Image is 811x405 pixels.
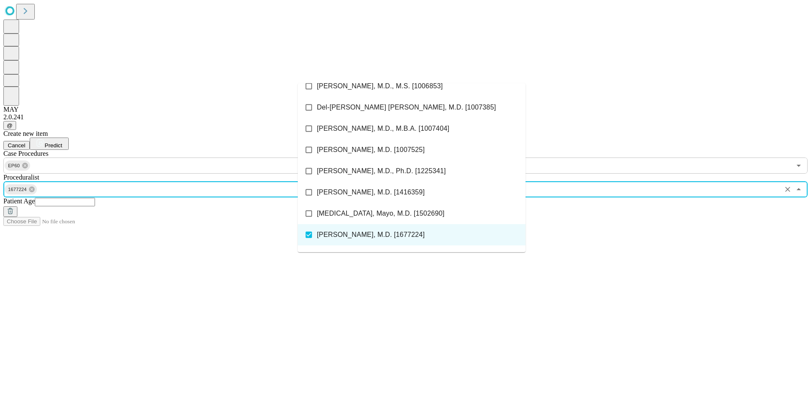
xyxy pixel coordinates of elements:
[782,183,794,195] button: Clear
[317,145,425,155] span: [PERSON_NAME], M.D. [1007525]
[7,122,13,129] span: @
[317,251,456,261] span: [PERSON_NAME], M.B.B.S., M.S. [1677227]
[3,197,35,205] span: Patient Age
[5,160,30,171] div: EP60
[45,142,62,149] span: Predict
[30,138,69,150] button: Predict
[5,184,37,194] div: 1677224
[8,142,25,149] span: Cancel
[3,113,808,121] div: 2.0.241
[5,185,30,194] span: 1677224
[317,166,446,176] span: [PERSON_NAME], M.D., Ph.D. [1225341]
[317,187,425,197] span: [PERSON_NAME], M.D. [1416359]
[3,121,16,130] button: @
[317,102,496,112] span: Del-[PERSON_NAME] [PERSON_NAME], M.D. [1007385]
[793,160,805,172] button: Open
[3,130,48,137] span: Create new item
[3,141,30,150] button: Cancel
[3,174,39,181] span: Proceduralist
[3,150,48,157] span: Scheduled Procedure
[5,161,23,171] span: EP60
[317,124,449,134] span: [PERSON_NAME], M.D., M.B.A. [1007404]
[317,81,443,91] span: [PERSON_NAME], M.D., M.S. [1006853]
[793,183,805,195] button: Close
[317,208,445,219] span: [MEDICAL_DATA], Mayo, M.D. [1502690]
[3,106,808,113] div: MAY
[317,230,425,240] span: [PERSON_NAME], M.D. [1677224]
